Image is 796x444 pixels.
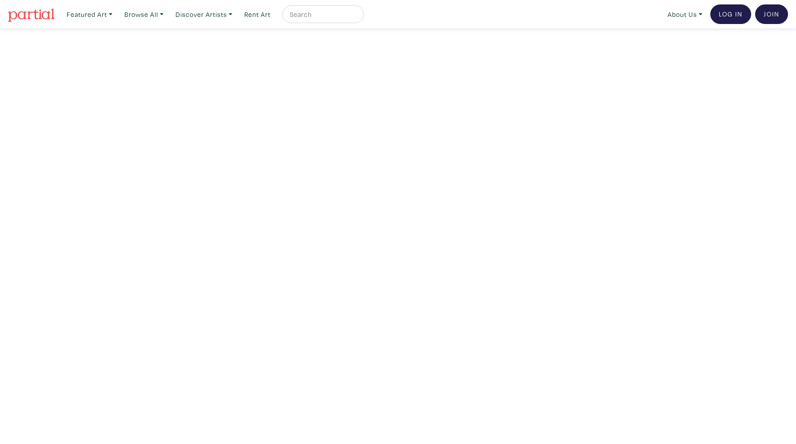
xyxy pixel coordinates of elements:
a: Featured Art [63,5,116,24]
a: Join [755,4,788,24]
input: Search [289,9,355,20]
a: Rent Art [240,5,275,24]
a: Browse All [120,5,167,24]
a: About Us [664,5,706,24]
a: Log In [710,4,751,24]
a: Discover Artists [171,5,236,24]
